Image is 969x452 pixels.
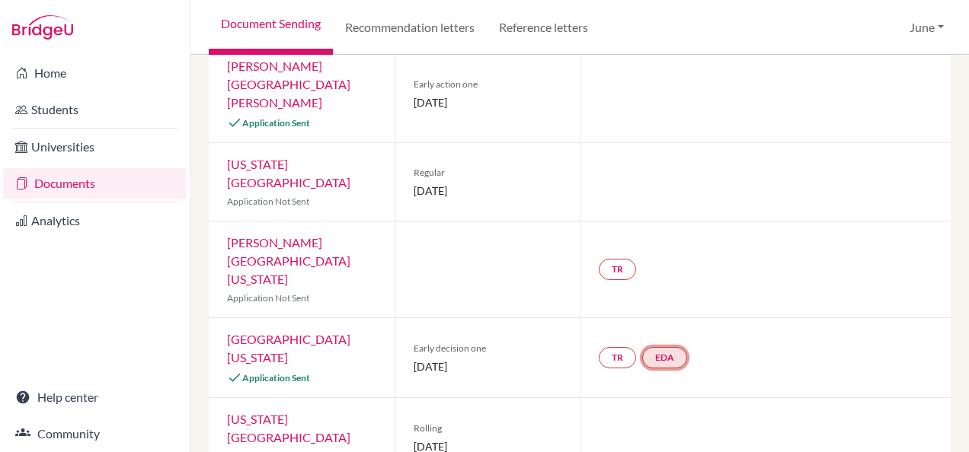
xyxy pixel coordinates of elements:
[414,422,562,435] span: Rolling
[3,94,187,125] a: Students
[3,132,187,162] a: Universities
[227,412,350,444] a: [US_STATE][GEOGRAPHIC_DATA]
[3,205,187,236] a: Analytics
[242,117,310,129] span: Application Sent
[414,166,562,180] span: Regular
[227,332,350,364] a: [GEOGRAPHIC_DATA][US_STATE]
[3,419,187,449] a: Community
[642,347,687,368] a: EDA
[242,372,310,384] span: Application Sent
[227,59,350,110] a: [PERSON_NAME][GEOGRAPHIC_DATA][PERSON_NAME]
[227,157,350,189] a: [US_STATE][GEOGRAPHIC_DATA]
[3,58,187,88] a: Home
[227,196,309,207] span: Application Not Sent
[414,358,562,374] span: [DATE]
[599,259,636,280] a: TR
[903,13,951,42] button: June
[414,94,562,110] span: [DATE]
[227,292,309,304] span: Application Not Sent
[3,382,187,412] a: Help center
[414,342,562,355] span: Early decision one
[12,15,73,40] img: Bridge-U
[414,78,562,91] span: Early action one
[414,183,562,199] span: [DATE]
[599,347,636,368] a: TR
[3,168,187,199] a: Documents
[227,235,350,286] a: [PERSON_NAME][GEOGRAPHIC_DATA][US_STATE]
